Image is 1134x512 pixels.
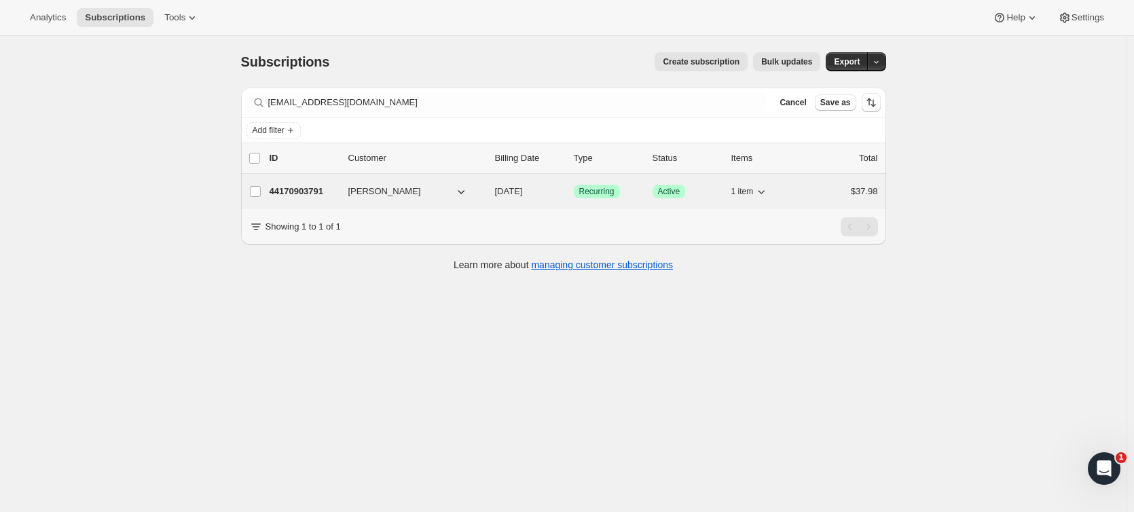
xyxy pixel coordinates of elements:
button: Sort the results [862,93,881,112]
span: Add filter [253,125,285,136]
nav: Pagination [841,217,878,236]
div: IDCustomerBilling DateTypeStatusItemsTotal [270,151,878,165]
button: [PERSON_NAME] [340,181,476,202]
span: Tools [164,12,185,23]
button: Subscriptions [77,8,153,27]
p: Billing Date [495,151,563,165]
span: Subscriptions [241,54,330,69]
span: Settings [1072,12,1104,23]
a: managing customer subscriptions [531,259,673,270]
p: Status [653,151,720,165]
button: Cancel [774,94,811,111]
p: ID [270,151,337,165]
span: Analytics [30,12,66,23]
span: Active [658,186,680,197]
p: Total [859,151,877,165]
span: Export [834,56,860,67]
span: 1 item [731,186,754,197]
input: Filter subscribers [268,93,767,112]
button: Bulk updates [753,52,820,71]
p: Showing 1 to 1 of 1 [266,220,341,234]
span: Help [1006,12,1025,23]
span: Create subscription [663,56,739,67]
span: [PERSON_NAME] [348,185,421,198]
p: 44170903791 [270,185,337,198]
button: Settings [1050,8,1112,27]
p: Customer [348,151,484,165]
span: 1 [1116,452,1127,463]
span: [DATE] [495,186,523,196]
div: 44170903791[PERSON_NAME][DATE]SuccessRecurringSuccessActive1 item$37.98 [270,182,878,201]
button: 1 item [731,182,769,201]
button: Analytics [22,8,74,27]
span: Save as [820,97,851,108]
div: Type [574,151,642,165]
span: $37.98 [851,186,878,196]
span: Cancel [780,97,806,108]
span: Subscriptions [85,12,145,23]
button: Help [985,8,1046,27]
button: Create subscription [655,52,748,71]
button: Export [826,52,868,71]
span: Recurring [579,186,615,197]
iframe: Intercom live chat [1088,452,1120,485]
div: Items [731,151,799,165]
button: Save as [815,94,856,111]
button: Tools [156,8,207,27]
span: Bulk updates [761,56,812,67]
p: Learn more about [454,258,673,272]
button: Add filter [246,122,301,139]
